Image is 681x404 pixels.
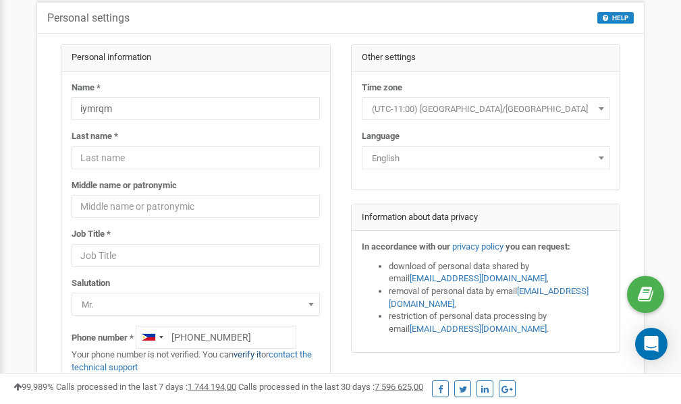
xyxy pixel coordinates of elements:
[597,12,634,24] button: HELP
[238,382,423,392] span: Calls processed in the last 30 days :
[72,228,111,241] label: Job Title *
[72,130,118,143] label: Last name *
[375,382,423,392] u: 7 596 625,00
[72,332,134,345] label: Phone number *
[72,195,320,218] input: Middle name or patronymic
[72,349,312,372] a: contact the technical support
[452,241,503,252] a: privacy policy
[635,328,668,360] div: Open Intercom Messenger
[136,326,296,349] input: +1-800-555-55-55
[352,204,620,231] div: Information about data privacy
[362,241,450,252] strong: In accordance with our
[362,97,610,120] span: (UTC-11:00) Pacific/Midway
[61,45,330,71] div: Personal information
[188,382,236,392] u: 1 744 194,00
[72,146,320,169] input: Last name
[389,310,610,335] li: restriction of personal data processing by email .
[410,324,547,334] a: [EMAIL_ADDRESS][DOMAIN_NAME]
[72,179,177,192] label: Middle name or patronymic
[72,277,110,290] label: Salutation
[389,285,610,310] li: removal of personal data by email ,
[72,244,320,267] input: Job Title
[56,382,236,392] span: Calls processed in the last 7 days :
[362,82,402,94] label: Time zone
[72,97,320,120] input: Name
[76,295,315,314] span: Mr.
[13,382,54,392] span: 99,989%
[136,326,167,348] div: Telephone country code
[389,260,610,285] li: download of personal data shared by email ,
[506,241,570,252] strong: you can request:
[72,82,101,94] label: Name *
[362,146,610,169] span: English
[72,349,320,374] p: Your phone number is not verified. You can or
[362,130,400,143] label: Language
[234,349,261,359] a: verify it
[389,286,589,309] a: [EMAIL_ADDRESS][DOMAIN_NAME]
[352,45,620,71] div: Other settings
[72,293,320,316] span: Mr.
[366,100,605,119] span: (UTC-11:00) Pacific/Midway
[410,273,547,283] a: [EMAIL_ADDRESS][DOMAIN_NAME]
[366,149,605,168] span: English
[47,12,130,24] h5: Personal settings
